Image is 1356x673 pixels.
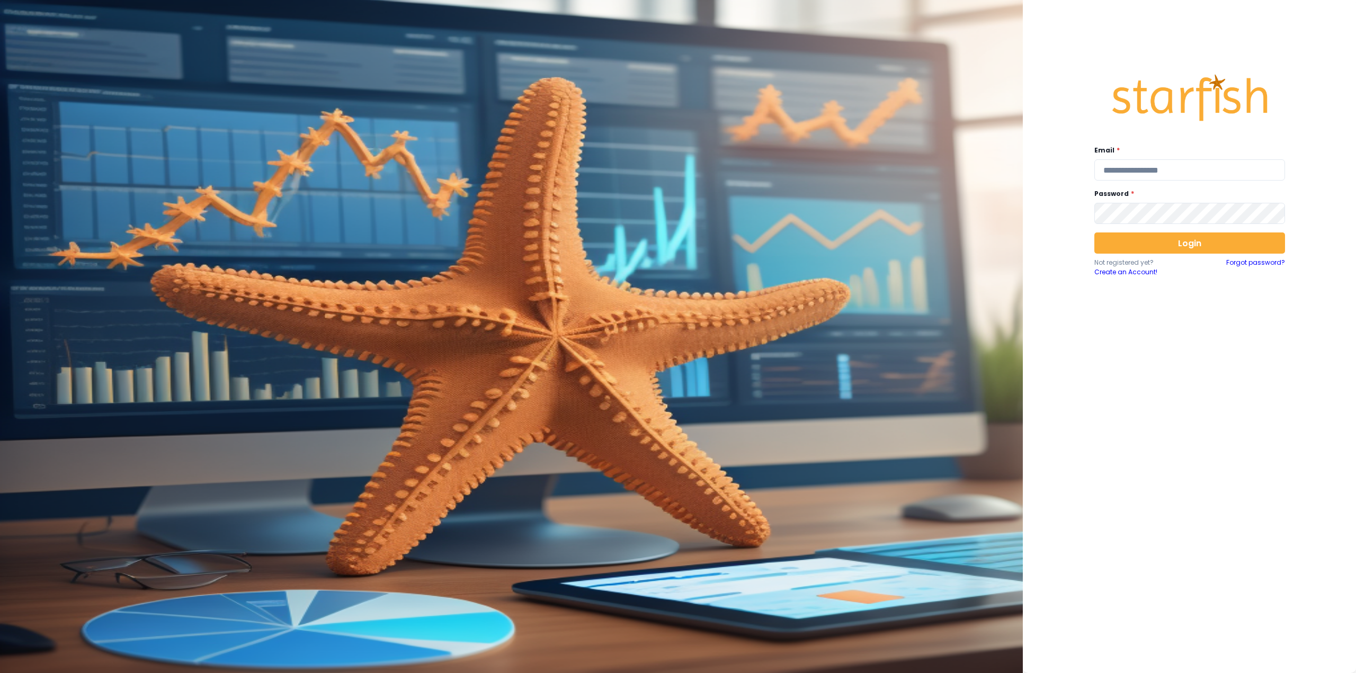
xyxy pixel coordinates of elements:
[1094,232,1285,254] button: Login
[1094,267,1190,277] a: Create an Account!
[1094,146,1279,155] label: Email
[1110,65,1269,131] img: Logo.42cb71d561138c82c4ab.png
[1094,258,1190,267] p: Not registered yet?
[1094,189,1279,199] label: Password
[1226,258,1285,277] a: Forgot password?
